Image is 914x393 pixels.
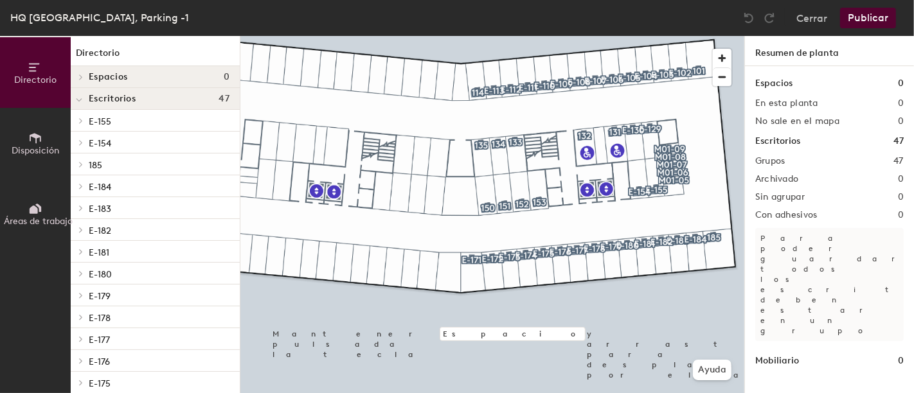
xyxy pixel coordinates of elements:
[898,354,904,368] h1: 0
[693,360,731,380] button: Ayuda
[755,116,839,127] h2: No sale en el mapa
[89,247,109,258] span: E-181
[224,72,229,82] span: 0
[71,46,240,66] h1: Directorio
[755,354,799,368] h1: Mobiliario
[219,94,229,104] span: 47
[89,356,110,367] span: E-176
[89,138,111,149] span: E-154
[745,36,914,66] h1: Resumen de planta
[89,335,110,345] span: E-177
[89,291,111,302] span: E-179
[89,182,111,193] span: E-184
[89,160,102,171] span: 185
[12,145,59,156] span: Disposición
[898,192,904,202] h2: 0
[89,378,111,389] span: E-175
[755,76,793,91] h1: Espacios
[89,313,111,324] span: E-178
[89,204,111,214] span: E-183
[755,156,785,166] h2: Grupos
[898,210,904,220] h2: 0
[89,72,127,82] span: Espacios
[755,98,818,109] h2: En esta planta
[898,98,904,109] h2: 0
[796,8,827,28] button: Cerrar
[893,134,904,148] h1: 47
[14,74,57,85] span: Directorio
[89,116,111,127] span: E-155
[898,174,904,184] h2: 0
[840,8,896,28] button: Publicar
[898,116,904,127] h2: 0
[89,269,112,280] span: E-180
[742,12,755,24] img: Undo
[89,225,111,236] span: E-182
[755,192,805,202] h2: Sin agrupar
[755,210,818,220] h2: Con adhesivos
[755,174,799,184] h2: Archivado
[755,134,800,148] h1: Escritorios
[763,12,776,24] img: Redo
[10,10,189,26] div: HQ [GEOGRAPHIC_DATA], Parking -1
[893,156,904,166] h2: 47
[4,216,73,227] span: Áreas de trabajo
[755,228,904,341] p: Para poder guardar, todos los escritorios deben estar en un grupo
[89,94,136,104] span: Escritorios
[898,76,904,91] h1: 0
